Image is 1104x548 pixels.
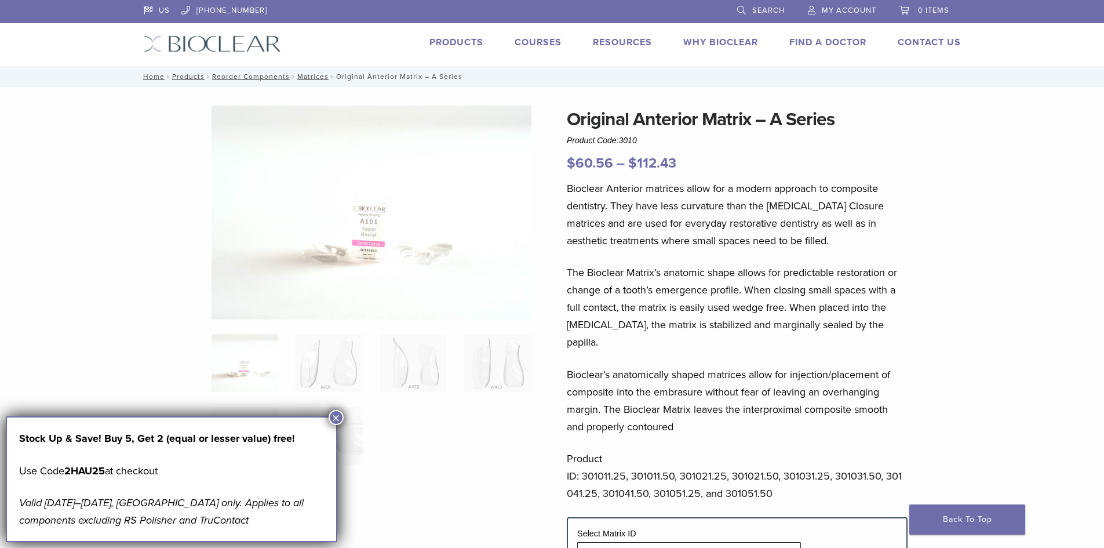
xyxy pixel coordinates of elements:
label: Select Matrix ID [577,529,636,538]
bdi: 60.56 [567,155,613,172]
a: Back To Top [909,505,1025,535]
img: Original Anterior Matrix - A Series - Image 2 [296,334,362,392]
span: $ [567,155,575,172]
span: – [617,155,625,172]
a: Find A Doctor [789,37,866,48]
button: Close [329,410,344,425]
span: My Account [822,6,876,15]
p: The Bioclear Matrix’s anatomic shape allows for predictable restoration or change of a tooth’s em... [567,264,908,351]
img: Original Anterior Matrix - A Series - Image 6 [296,407,362,465]
span: 3010 [619,136,637,145]
a: Reorder Components [212,72,290,81]
a: Home [140,72,165,81]
bdi: 112.43 [628,155,676,172]
img: Original Anterior Matrix - A Series - Image 4 [464,334,531,392]
img: Anterior-Original-A-Series-Matrices-324x324.jpg [212,334,278,392]
span: / [205,74,212,79]
img: Original Anterior Matrix - A Series - Image 5 [212,407,278,465]
img: Original Anterior Matrix - A Series - Image 3 [380,334,447,392]
span: / [290,74,297,79]
em: Valid [DATE]–[DATE], [GEOGRAPHIC_DATA] only. Applies to all components excluding RS Polisher and ... [19,496,304,527]
span: / [165,74,172,79]
nav: Original Anterior Matrix – A Series [135,66,970,87]
h1: Original Anterior Matrix – A Series [567,106,908,133]
p: Use Code at checkout [19,462,324,480]
span: Product Code: [567,136,637,145]
span: / [329,74,336,79]
a: Products [429,37,483,48]
a: Contact Us [898,37,961,48]
strong: Stock Up & Save! Buy 5, Get 2 (equal or lesser value) free! [19,432,295,445]
span: $ [628,155,637,172]
a: Matrices [297,72,329,81]
a: Resources [593,37,652,48]
p: Bioclear Anterior matrices allow for a modern approach to composite dentistry. They have less cur... [567,180,908,249]
img: Bioclear [144,35,281,52]
strong: 2HAU25 [64,464,105,477]
p: Bioclear’s anatomically shaped matrices allow for injection/placement of composite into the embra... [567,366,908,436]
a: Courses [515,37,562,48]
a: Why Bioclear [683,37,758,48]
span: Search [752,6,785,15]
img: Anterior Original A Series Matrices [212,106,531,320]
p: Product ID: 301011.25, 301011.50, 301021.25, 301021.50, 301031.25, 301031.50, 301041.25, 301041.5... [567,450,908,502]
span: 0 items [918,6,949,15]
a: Products [172,72,205,81]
